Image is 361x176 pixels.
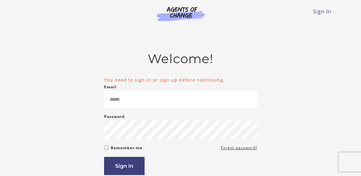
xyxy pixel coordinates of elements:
label: Remember me [111,144,142,152]
h2: Welcome! [104,51,257,66]
label: Password [104,113,125,121]
img: Agents of Change Logo [150,6,211,21]
button: Sign in [104,157,145,175]
a: Sign In [313,8,331,15]
a: Forgot password? [221,144,257,152]
li: You need to sign in or sign up before continuing. [104,77,257,83]
label: Email [104,83,117,91]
